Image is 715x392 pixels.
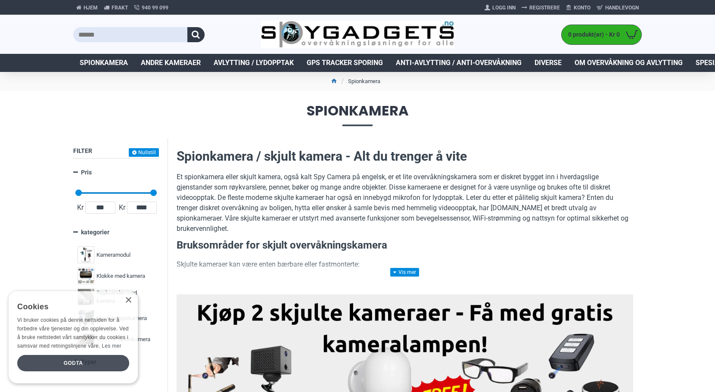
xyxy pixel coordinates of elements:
[194,275,272,283] strong: Bærbare spionkameraer:
[605,4,639,12] span: Handlevogn
[17,317,129,348] span: Vi bruker cookies på denne nettsiden for å forbedre våre tjenester og din opplevelse. Ved å bruke...
[568,54,689,72] a: Om overvåkning og avlytting
[78,268,94,284] img: Klokke med kamera
[129,148,159,157] button: Nullstill
[17,355,129,371] div: Godta
[529,4,560,12] span: Registrere
[80,58,128,68] span: Spionkamera
[177,259,633,270] p: Skjulte kameraer kan være enten bærbare eller fastmonterte:
[562,25,641,44] a: 0 produkt(er) - Kr 0
[307,58,383,68] span: GPS Tracker Sporing
[17,298,124,316] div: Cookies
[562,30,622,39] span: 0 produkt(er) - Kr 0
[141,58,201,68] span: Andre kameraer
[396,58,522,68] span: Anti-avlytting / Anti-overvåkning
[75,202,85,213] span: Kr
[78,289,94,305] img: Røykvarsler med kamera
[96,251,131,259] span: Kameramodul
[214,58,294,68] span: Avlytting / Lydopptak
[177,172,633,234] p: Et spionkamera eller skjult kamera, også kalt Spy Camera på engelsk, er et lite overvåkningskamer...
[194,274,633,295] li: Disse kan tas med overalt og brukes til skjult filming i situasjoner der diskresjon er nødvendig ...
[112,4,128,12] span: Frakt
[125,297,131,304] div: Close
[73,147,92,154] span: Filter
[300,54,389,72] a: GPS Tracker Sporing
[73,54,134,72] a: Spionkamera
[207,54,300,72] a: Avlytting / Lydopptak
[73,104,642,126] span: Spionkamera
[96,289,152,305] span: Røykvarsler med kamera
[134,54,207,72] a: Andre kameraer
[78,246,94,263] img: Kameramodul
[84,4,98,12] span: Hjem
[177,238,633,253] h3: Bruksområder for skjult overvåkningskamera
[117,202,127,213] span: Kr
[563,1,594,15] a: Konto
[519,1,563,15] a: Registrere
[261,21,454,49] img: SpyGadgets.no
[528,54,568,72] a: Diverse
[96,272,145,280] span: Klokke med kamera
[594,1,642,15] a: Handlevogn
[575,58,683,68] span: Om overvåkning og avlytting
[73,225,159,240] a: kategorier
[492,4,516,12] span: Logg Inn
[73,165,159,180] a: Pris
[535,58,562,68] span: Diverse
[482,1,519,15] a: Logg Inn
[574,4,591,12] span: Konto
[389,54,528,72] a: Anti-avlytting / Anti-overvåkning
[177,147,633,165] h2: Spionkamera / skjult kamera - Alt du trenger å vite
[102,343,121,349] a: Les mer, opens a new window
[142,4,168,12] span: 940 99 099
